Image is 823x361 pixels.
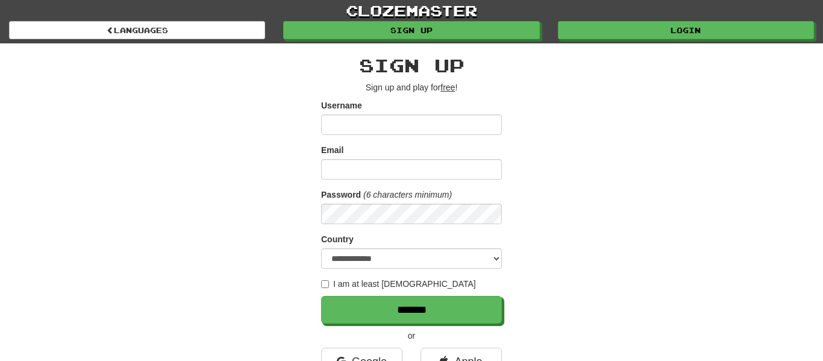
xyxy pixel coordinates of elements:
label: Username [321,99,362,111]
label: I am at least [DEMOGRAPHIC_DATA] [321,278,476,290]
a: Sign up [283,21,539,39]
label: Country [321,233,354,245]
input: I am at least [DEMOGRAPHIC_DATA] [321,280,329,288]
h2: Sign up [321,55,502,75]
p: or [321,330,502,342]
p: Sign up and play for ! [321,81,502,93]
u: free [440,83,455,92]
em: (6 characters minimum) [363,190,452,199]
a: Login [558,21,814,39]
label: Password [321,189,361,201]
label: Email [321,144,343,156]
a: Languages [9,21,265,39]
